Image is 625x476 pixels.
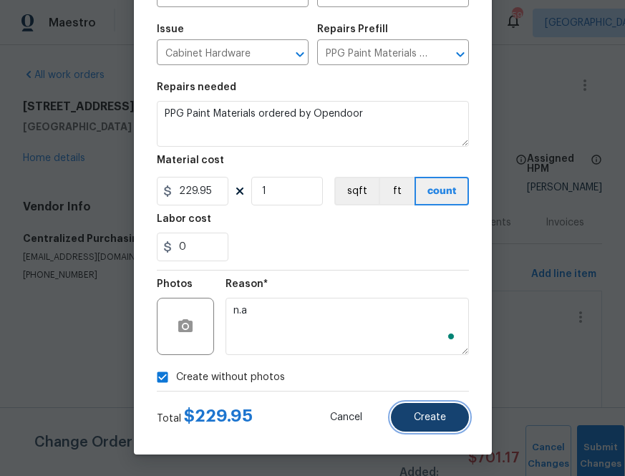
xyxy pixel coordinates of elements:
[157,101,469,147] textarea: PPG Paint Materials ordered by Opendoor
[334,177,379,205] button: sqft
[157,82,236,92] h5: Repairs needed
[330,412,362,423] span: Cancel
[157,409,253,426] div: Total
[157,279,193,289] h5: Photos
[307,403,385,432] button: Cancel
[157,24,184,34] h5: Issue
[414,412,446,423] span: Create
[290,44,310,64] button: Open
[415,177,469,205] button: count
[157,155,224,165] h5: Material cost
[226,298,469,355] textarea: To enrich screen reader interactions, please activate Accessibility in Grammarly extension settings
[184,407,253,424] span: $ 229.95
[379,177,415,205] button: ft
[391,403,469,432] button: Create
[317,24,388,34] h5: Repairs Prefill
[176,370,285,385] span: Create without photos
[450,44,470,64] button: Open
[226,279,268,289] h5: Reason*
[157,214,211,224] h5: Labor cost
